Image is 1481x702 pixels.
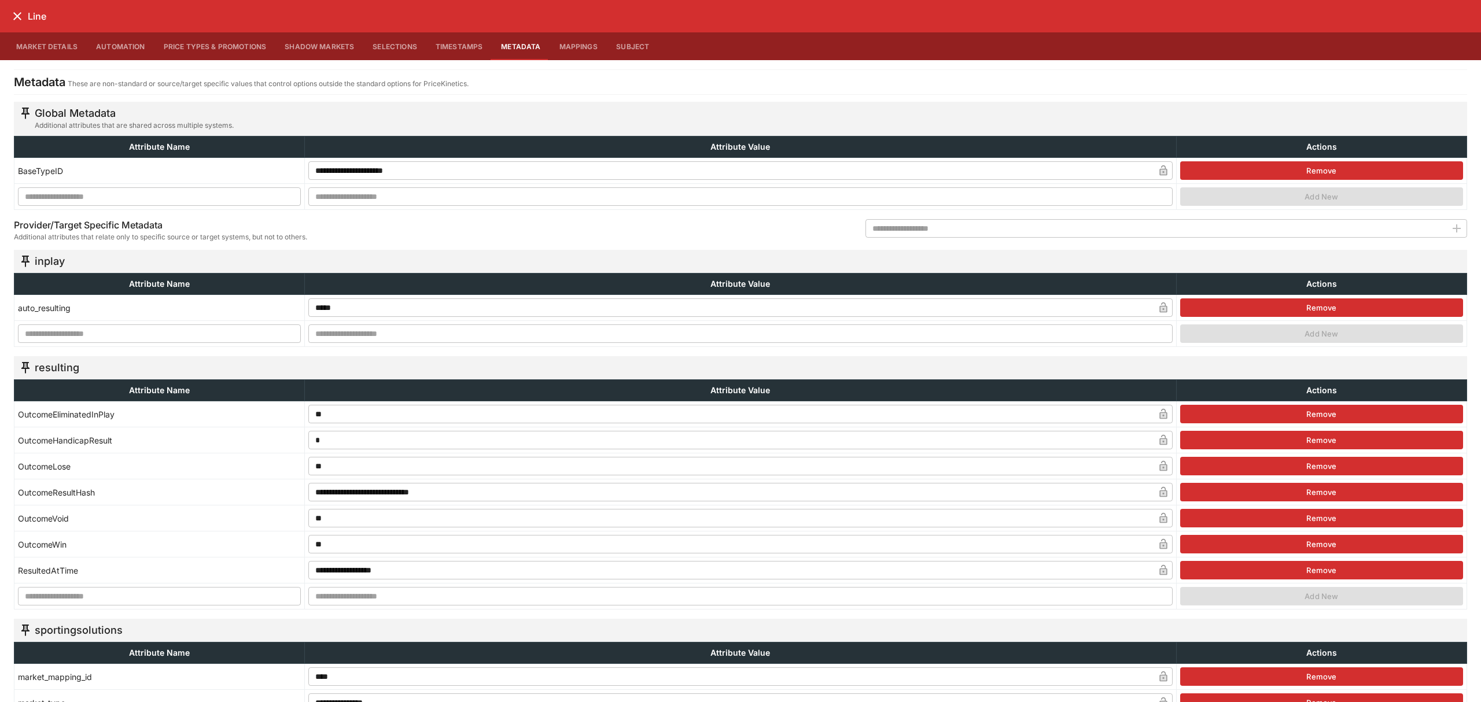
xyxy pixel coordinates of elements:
th: Actions [1176,136,1467,158]
button: Metadata [492,32,550,60]
th: Actions [1176,274,1467,295]
td: auto_resulting [14,295,305,321]
button: Remove [1180,561,1463,579]
button: Remove [1180,298,1463,317]
button: Remove [1180,161,1463,180]
button: Remove [1180,535,1463,553]
th: Attribute Name [14,274,305,295]
h6: Line [28,10,46,23]
h5: sportingsolutions [35,623,123,637]
th: Attribute Value [305,380,1177,401]
button: close [7,6,28,27]
td: OutcomeEliminatedInPlay [14,401,305,427]
button: Remove [1180,457,1463,475]
td: OutcomeResultHash [14,479,305,505]
button: Remove [1180,431,1463,449]
h5: inplay [35,254,65,268]
th: Actions [1176,642,1467,664]
h4: Metadata [14,75,65,90]
td: BaseTypeID [14,158,305,184]
button: Timestamps [426,32,492,60]
span: Additional attributes that are shared across multiple systems. [35,120,234,131]
button: Price Types & Promotions [154,32,276,60]
button: Remove [1180,483,1463,501]
td: OutcomeHandicapResult [14,427,305,453]
button: Shadow Markets [275,32,363,60]
button: Subject [607,32,659,60]
td: OutcomeVoid [14,505,305,531]
th: Attribute Name [14,136,305,158]
td: ResultedAtTime [14,557,305,583]
button: Market Details [7,32,87,60]
th: Attribute Value [305,274,1177,295]
td: market_mapping_id [14,664,305,690]
th: Attribute Value [305,136,1177,158]
button: Selections [363,32,426,60]
td: OutcomeWin [14,531,305,557]
th: Attribute Name [14,380,305,401]
th: Attribute Value [305,642,1177,664]
th: Actions [1176,380,1467,401]
span: Additional attributes that relate only to specific source or target systems, but not to others. [14,231,307,243]
h5: resulting [35,361,79,374]
th: Attribute Name [14,642,305,664]
h6: Provider/Target Specific Metadata [14,219,307,231]
button: Remove [1180,667,1463,686]
p: These are non-standard or source/target specific values that control options outside the standard... [68,78,469,90]
button: Mappings [550,32,607,60]
button: Automation [87,32,154,60]
h5: Global Metadata [35,106,234,120]
button: Remove [1180,405,1463,423]
td: OutcomeLose [14,453,305,479]
button: Remove [1180,509,1463,527]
